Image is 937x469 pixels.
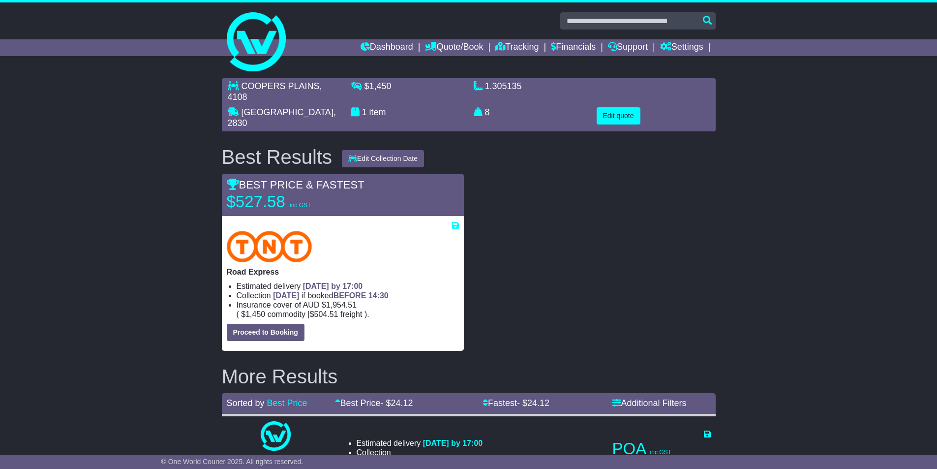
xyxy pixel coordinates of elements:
p: Road Express [227,267,459,277]
li: Estimated delivery [237,281,459,291]
button: Edit Collection Date [342,150,424,167]
span: Insurance cover of AUD $ [237,300,357,310]
span: 1,450 [369,81,392,91]
span: 1.305135 [485,81,522,91]
p: POA [612,439,711,459]
a: Settings [660,39,703,56]
a: Additional Filters [612,398,687,408]
span: 1 [362,107,367,117]
a: Financials [551,39,596,56]
a: Support [608,39,648,56]
span: Freight [340,310,362,318]
span: ( ). [237,310,369,319]
span: 8 [485,107,490,117]
span: BEFORE [333,291,366,300]
span: , 4108 [228,81,322,102]
span: - $ [517,398,549,408]
span: inc GST [650,449,671,456]
button: Edit quote [597,107,640,125]
span: , 2830 [228,107,336,128]
span: $ [364,81,392,91]
span: 504.51 [314,310,338,318]
span: if booked [273,291,388,300]
h2: More Results [222,366,716,387]
span: 1,954.51 [326,301,357,309]
span: 24.12 [391,398,413,408]
a: Dashboard [361,39,413,56]
span: Commodity [268,310,305,318]
li: Collection [237,291,459,300]
span: [DATE] [273,291,299,300]
span: - $ [381,398,413,408]
a: Best Price- $24.12 [335,398,413,408]
li: Collection [357,448,595,457]
span: [GEOGRAPHIC_DATA] [242,107,333,117]
span: item [369,107,386,117]
span: © One World Courier 2025. All rights reserved. [161,458,303,466]
button: Proceed to Booking [227,324,304,341]
span: [DATE] by 17:00 [303,282,363,290]
span: 24.12 [527,398,549,408]
span: $ $ [239,310,364,318]
div: Best Results [217,146,337,168]
a: Fastest- $24.12 [483,398,549,408]
span: COOPERS PLAINS [242,81,320,91]
a: Best Price [267,398,307,408]
a: Quote/Book [425,39,483,56]
span: [DATE] by 17:00 [423,439,483,447]
img: TNT Domestic: Road Express [227,231,312,262]
p: $527.58 [227,192,350,212]
span: inc GST [290,202,311,209]
span: 1,450 [245,310,265,318]
span: BEST PRICE & FASTEST [227,179,364,191]
img: One World Courier: Same Day Nationwide(quotes take 0.5-1 hour) [261,421,290,451]
span: 14:30 [368,291,389,300]
span: | [308,310,310,318]
span: Sorted by [227,398,265,408]
a: Tracking [495,39,539,56]
li: Estimated delivery [357,438,595,448]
